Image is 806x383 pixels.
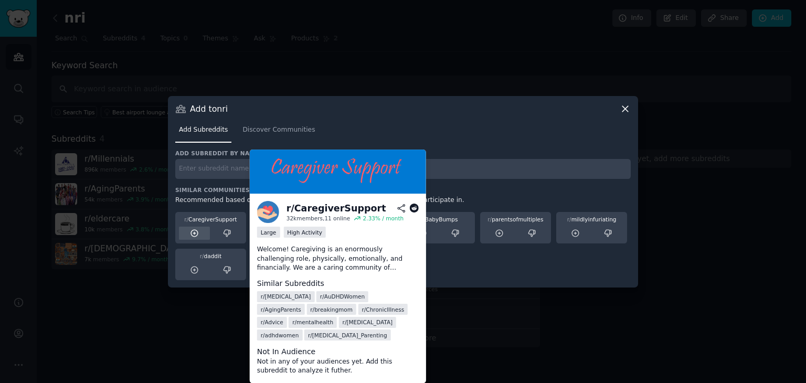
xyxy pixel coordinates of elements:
[484,216,547,223] div: parentsofmultiples
[261,306,301,313] span: r/ AgingParents
[200,253,204,259] span: r/
[408,216,471,223] div: BabyBumps
[567,216,571,222] span: r/
[310,306,353,313] span: r/ breakingmom
[175,159,631,179] input: Enter subreddit name and press enter
[239,122,319,143] a: Discover Communities
[287,215,350,222] div: 32k members, 11 online
[175,122,231,143] a: Add Subreddits
[343,318,393,326] span: r/ [MEDICAL_DATA]
[175,186,631,194] h3: Similar Communities
[179,252,242,260] div: daddit
[261,332,299,339] span: r/ adhdwomen
[257,357,419,376] dd: Not in any of your audiences yet. Add this subreddit to analyze it futher.
[175,196,631,205] div: Recommended based on communities that members of your audience also participate in.
[257,278,419,289] dt: Similar Subreddits
[320,293,365,300] span: r/ AuDHDWomen
[257,201,279,223] img: CaregiverSupport
[250,150,426,194] img: Support for Caregivers
[175,150,631,157] h3: Add subreddit by name
[308,332,387,339] span: r/ [MEDICAL_DATA]_Parenting
[184,216,188,222] span: r/
[261,293,311,300] span: r/ [MEDICAL_DATA]
[487,216,492,222] span: r/
[190,103,228,114] h3: Add to nri
[261,318,283,326] span: r/ Advice
[257,227,280,238] div: Large
[257,245,419,272] p: Welcome! Caregiving is an enormously challenging role, physically, emotionally, and financially. ...
[362,306,404,313] span: r/ ChronicIllness
[257,346,419,357] dt: Not In Audience
[179,125,228,135] span: Add Subreddits
[363,215,404,222] div: 2.33 % / month
[292,318,333,326] span: r/ mentalhealth
[560,216,623,223] div: mildlyinfuriating
[179,216,242,223] div: CaregiverSupport
[287,202,386,215] div: r/ CaregiverSupport
[283,227,326,238] div: High Activity
[242,125,315,135] span: Discover Communities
